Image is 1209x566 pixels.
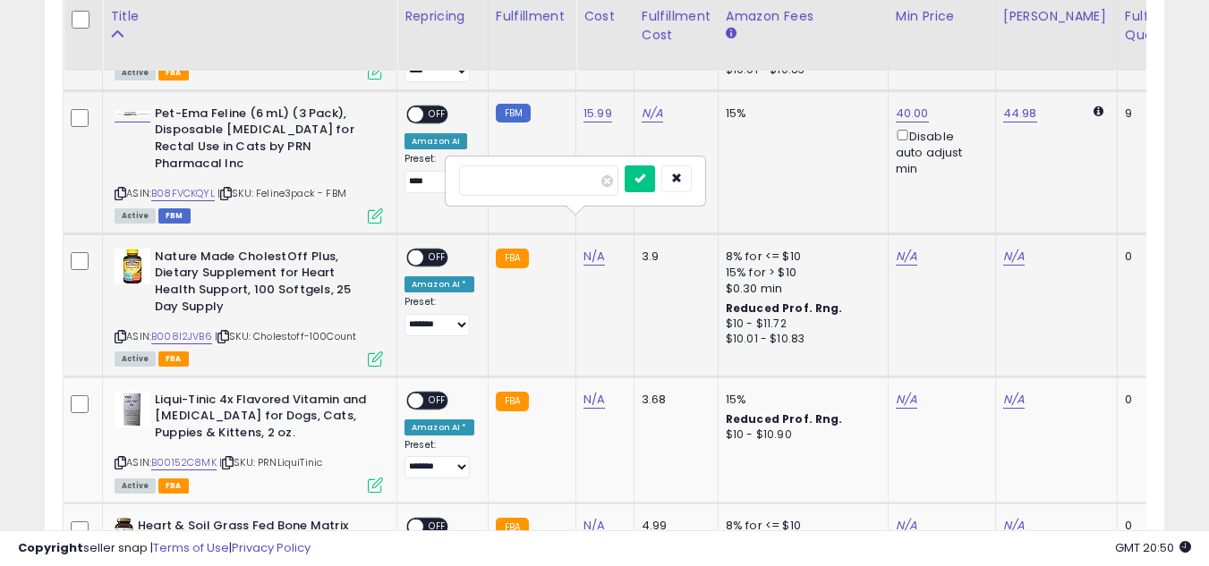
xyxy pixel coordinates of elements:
a: 15.99 [583,105,612,122]
b: Reduced Prof. Rng. [726,300,843,316]
div: $0.30 min [726,281,874,297]
div: Disable auto adjust min [896,126,982,178]
small: FBM [496,104,531,122]
b: Liqui-Tinic 4x Flavored Vitamin and [MEDICAL_DATA] for Dogs, Cats, Puppies & Kittens, 2 oz. [155,392,372,446]
span: OFF [423,393,452,408]
img: 412PdrNIiFL._SL40_.jpg [115,249,150,284]
a: N/A [642,105,663,122]
div: Amazon Fees [726,7,881,26]
div: $10 - $10.90 [726,427,874,443]
b: Nature Made CholestOff Plus, Dietary Supplement for Heart Health Support, 100 Softgels, 25 Day Su... [155,249,372,319]
div: 9 [1125,106,1180,122]
img: 21K57ZmQczL._SL40_.jpg [115,111,150,116]
div: Preset: [404,296,474,336]
div: Fulfillable Quantity [1125,7,1187,45]
small: Amazon Fees. [726,26,736,42]
div: Title [110,7,389,26]
a: N/A [583,391,605,409]
span: All listings currently available for purchase on Amazon [115,65,156,80]
div: 0 [1125,392,1180,408]
span: All listings currently available for purchase on Amazon [115,208,156,224]
div: Preset: [404,439,474,479]
b: Reduced Prof. Rng. [726,411,843,427]
span: | SKU: Cholestoff-100Count [215,329,356,343]
div: Min Price [896,7,988,26]
div: 3.68 [642,392,704,408]
div: 3.9 [642,249,704,265]
span: | SKU: PRNLiquiTinic [219,455,322,469]
a: B08FVCKQYL [151,186,215,201]
div: $10.01 - $10.83 [726,332,874,347]
b: Pet-Ema Feline (6 mL) (3 Pack), Disposable [MEDICAL_DATA] for Rectal Use in Cats by PRN Pharmacal... [155,106,372,176]
div: 8% for <= $10 [726,249,874,265]
a: N/A [896,391,917,409]
span: FBM [158,208,191,224]
small: FBA [496,392,529,411]
a: N/A [1003,391,1025,409]
img: 411fNqGW+sL._SL40_.jpg [115,392,150,427]
div: 15% [726,392,874,408]
div: Preset: [404,153,474,193]
div: Cost [583,7,626,26]
a: 40.00 [896,105,929,122]
a: B008I2JVB6 [151,329,212,344]
a: N/A [583,248,605,266]
div: 15% for > $10 [726,265,874,281]
a: 44.98 [1003,105,1037,122]
a: N/A [896,248,917,266]
div: Fulfillment [496,7,568,26]
div: ASIN: [115,106,383,222]
i: Calculated using Dynamic Max Price. [1094,106,1103,117]
span: All listings currently available for purchase on Amazon [115,478,156,494]
div: Amazon AI * [404,276,474,292]
span: FBA [158,351,189,367]
span: 2025-09-15 20:50 GMT [1115,539,1191,556]
div: Repricing [404,7,481,26]
span: FBA [158,478,189,494]
strong: Copyright [18,539,83,556]
div: ASIN: [115,392,383,491]
div: [PERSON_NAME] [1003,7,1110,26]
div: seller snap | | [18,540,311,557]
span: OFF [423,249,452,265]
div: 0 [1125,249,1180,265]
div: Amazon AI * [404,419,474,435]
a: Terms of Use [153,539,229,556]
div: $10 - $11.72 [726,317,874,332]
a: B00152C8MK [151,455,217,470]
div: ASIN: [115,249,383,365]
div: Fulfillment Cost [642,7,711,45]
a: N/A [1003,248,1025,266]
span: OFF [423,106,452,122]
small: FBA [496,249,529,268]
a: Privacy Policy [232,539,311,556]
span: All listings currently available for purchase on Amazon [115,351,156,367]
div: 15% [726,106,874,122]
div: Amazon AI [404,133,467,149]
span: | SKU: Feline3pack - FBM [217,186,346,200]
span: FBA [158,65,189,80]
